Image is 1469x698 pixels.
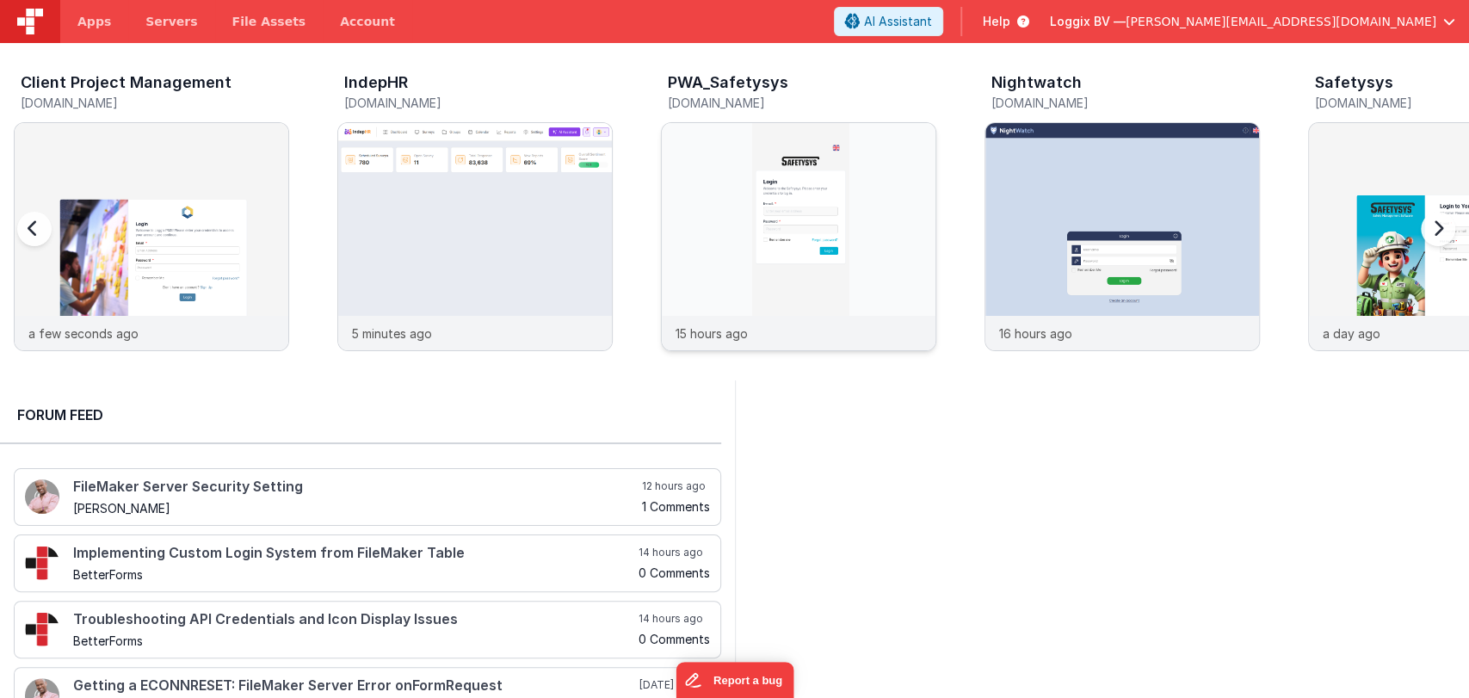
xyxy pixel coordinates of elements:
[1315,74,1393,91] h3: Safetysys
[991,96,1260,109] h5: [DOMAIN_NAME]
[639,612,710,626] h5: 14 hours ago
[73,612,635,627] h4: Troubleshooting API Credentials and Icon Display Issues
[864,13,932,30] span: AI Assistant
[232,13,306,30] span: File Assets
[25,546,59,580] img: 295_2.png
[1323,324,1380,343] p: a day ago
[1050,13,1455,30] button: Loggix BV — [PERSON_NAME][EMAIL_ADDRESS][DOMAIN_NAME]
[145,13,197,30] span: Servers
[344,96,613,109] h5: [DOMAIN_NAME]
[73,678,636,694] h4: Getting a ECONNRESET: FileMaker Server Error onFormRequest
[676,324,748,343] p: 15 hours ago
[14,601,721,658] a: Troubleshooting API Credentials and Icon Display Issues BetterForms 14 hours ago 0 Comments
[77,13,111,30] span: Apps
[1050,13,1126,30] span: Loggix BV —
[983,13,1010,30] span: Help
[639,633,710,645] h5: 0 Comments
[25,612,59,646] img: 295_2.png
[14,468,721,526] a: FileMaker Server Security Setting [PERSON_NAME] 12 hours ago 1 Comments
[639,566,710,579] h5: 0 Comments
[639,546,710,559] h5: 14 hours ago
[668,96,936,109] h5: [DOMAIN_NAME]
[73,634,635,647] h5: BetterForms
[73,546,635,561] h4: Implementing Custom Login System from FileMaker Table
[668,74,788,91] h3: PWA_Safetysys
[17,405,704,425] h2: Forum Feed
[21,74,231,91] h3: Client Project Management
[1126,13,1436,30] span: [PERSON_NAME][EMAIL_ADDRESS][DOMAIN_NAME]
[344,74,408,91] h3: IndepHR
[21,96,289,109] h5: [DOMAIN_NAME]
[642,479,710,493] h5: 12 hours ago
[25,479,59,514] img: 411_2.png
[676,662,793,698] iframe: Marker.io feedback button
[73,502,639,515] h5: [PERSON_NAME]
[834,7,943,36] button: AI Assistant
[14,534,721,592] a: Implementing Custom Login System from FileMaker Table BetterForms 14 hours ago 0 Comments
[642,500,710,513] h5: 1 Comments
[639,678,710,692] h5: [DATE]
[73,568,635,581] h5: BetterForms
[73,479,639,495] h4: FileMaker Server Security Setting
[352,324,432,343] p: 5 minutes ago
[991,74,1082,91] h3: Nightwatch
[999,324,1072,343] p: 16 hours ago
